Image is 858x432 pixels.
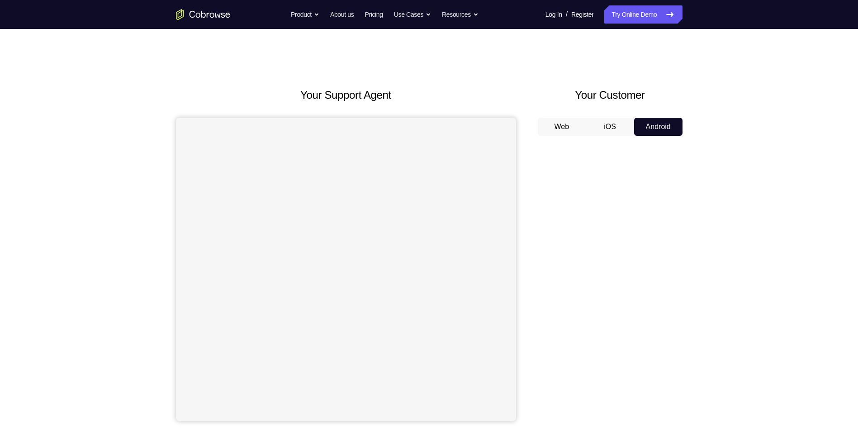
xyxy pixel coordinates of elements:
[604,5,682,24] a: Try Online Demo
[634,118,683,136] button: Android
[365,5,383,24] a: Pricing
[586,118,634,136] button: iOS
[538,118,586,136] button: Web
[176,9,230,20] a: Go to the home page
[538,87,683,103] h2: Your Customer
[176,118,516,421] iframe: Agent
[291,5,319,24] button: Product
[176,87,516,103] h2: Your Support Agent
[442,5,479,24] button: Resources
[571,5,593,24] a: Register
[394,5,431,24] button: Use Cases
[566,9,568,20] span: /
[330,5,354,24] a: About us
[545,5,562,24] a: Log In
